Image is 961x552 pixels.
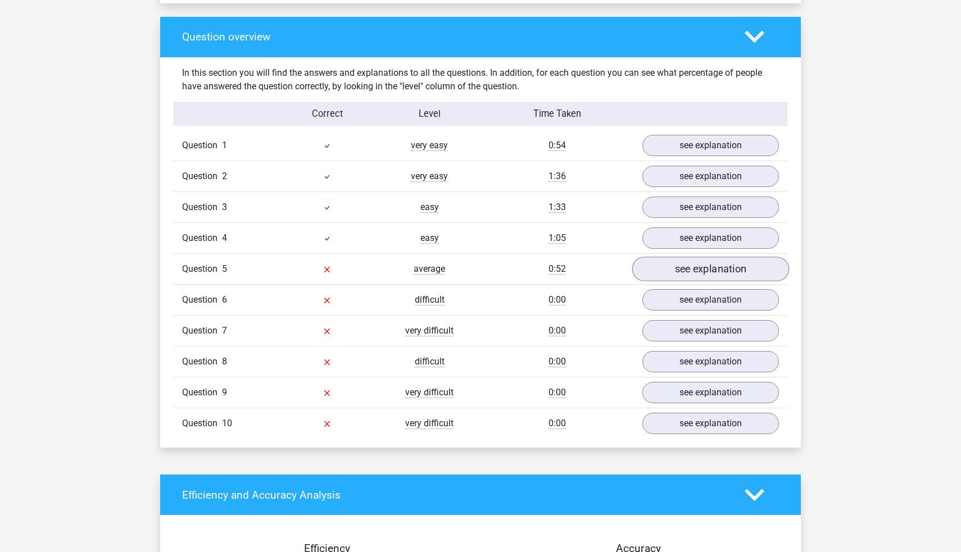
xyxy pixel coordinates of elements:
[182,355,222,368] span: Question
[632,257,789,281] a: see explanation
[182,170,222,183] span: Question
[642,135,779,156] a: see explanation
[182,30,728,43] h4: Question overview
[549,325,566,336] span: 0:00
[182,200,222,214] span: Question
[405,387,454,398] span: very difficult
[405,418,454,429] span: very difficult
[549,387,566,398] span: 0:00
[182,386,222,399] span: Question
[549,171,566,182] span: 1:36
[222,325,227,336] span: 7
[549,356,566,367] span: 0:00
[549,202,566,213] span: 1:33
[549,294,566,305] span: 0:00
[182,293,222,307] span: Question
[420,232,439,244] span: easy
[222,356,227,367] span: 8
[222,140,227,150] span: 1
[549,418,566,429] span: 0:00
[411,171,448,182] span: very easy
[549,140,566,151] span: 0:54
[182,417,222,430] span: Question
[174,66,787,93] div: In this section you will find the answers and explanations to all the questions. In addition, for...
[222,387,227,398] span: 9
[549,263,566,275] span: 0:52
[642,351,779,372] a: see explanation
[414,263,445,275] span: average
[222,294,227,305] span: 6
[642,320,779,341] a: see explanation
[378,107,480,121] div: Level
[222,232,227,243] span: 4
[415,294,445,305] span: difficult
[415,356,445,367] span: difficult
[222,263,227,274] span: 5
[642,166,779,187] a: see explanation
[182,231,222,245] span: Question
[182,324,222,337] span: Question
[549,232,566,244] span: 1:05
[411,140,448,151] span: very easy
[642,227,779,249] a: see explanation
[222,171,227,181] span: 2
[276,107,379,121] div: Correct
[642,289,779,311] a: see explanation
[642,382,779,403] a: see explanation
[182,262,222,276] span: Question
[642,197,779,218] a: see explanation
[420,202,439,213] span: easy
[405,325,454,336] span: very difficult
[182,139,222,152] span: Question
[222,202,227,212] span: 3
[480,107,634,121] div: Time Taken
[182,489,728,501] h4: Efficiency and Accuracy Analysis
[642,413,779,434] a: see explanation
[222,418,232,428] span: 10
